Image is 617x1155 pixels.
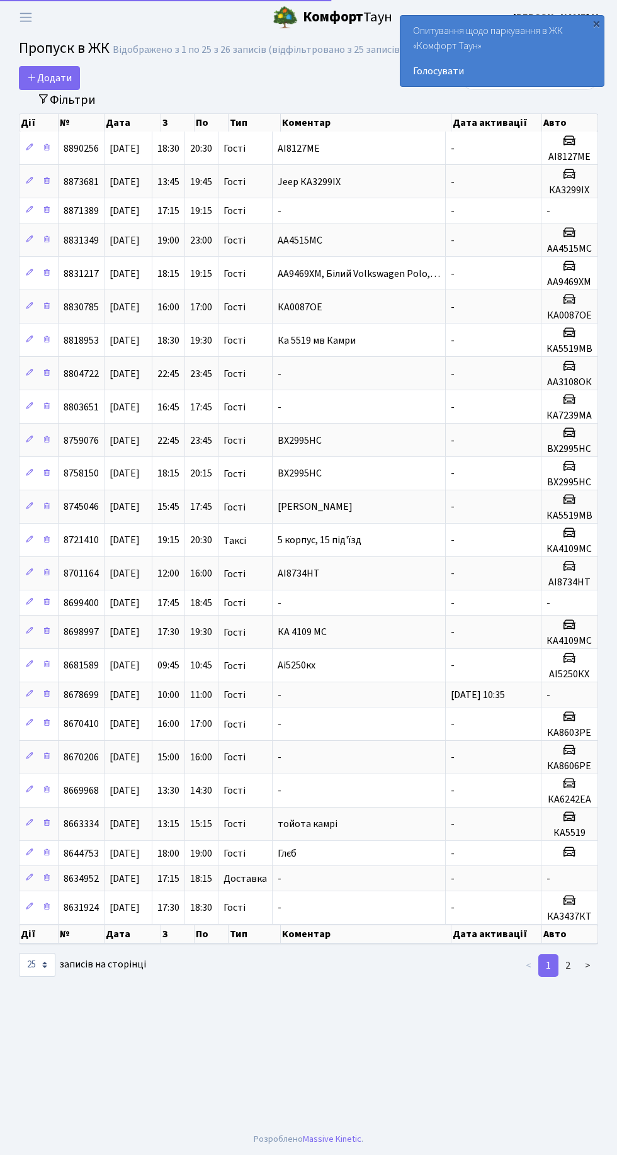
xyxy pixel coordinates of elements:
[451,596,455,610] span: -
[110,204,140,218] span: [DATE]
[110,367,140,381] span: [DATE]
[64,400,99,414] span: 8803651
[64,204,99,218] span: 8871389
[190,901,212,915] span: 18:30
[105,925,161,944] th: Дата
[190,817,212,831] span: 15:15
[229,114,281,132] th: Тип
[19,37,110,59] span: Пропуск в ЖК
[27,71,72,85] span: Додати
[278,467,322,481] span: ВХ2995НС
[190,267,212,281] span: 19:15
[224,598,246,608] span: Гості
[546,276,592,288] h5: AA9469XM
[451,114,542,132] th: Дата активації
[110,234,140,247] span: [DATE]
[281,925,452,944] th: Коментар
[224,690,246,700] span: Гості
[161,925,195,944] th: З
[110,334,140,347] span: [DATE]
[110,267,140,281] span: [DATE]
[451,334,455,347] span: -
[190,626,212,639] span: 19:30
[542,114,598,132] th: Авто
[64,267,99,281] span: 8831217
[190,718,212,731] span: 17:00
[157,750,179,764] span: 15:00
[451,175,455,189] span: -
[278,817,337,831] span: тойота камрі
[278,204,281,218] span: -
[224,536,246,546] span: Таксі
[513,10,602,25] a: [PERSON_NAME] М.
[105,114,161,132] th: Дата
[157,596,179,610] span: 17:45
[546,151,592,163] h5: АІ8127МЕ
[451,234,455,247] span: -
[224,628,246,638] span: Гості
[19,66,80,90] a: Додати
[110,817,140,831] span: [DATE]
[281,114,452,132] th: Коментар
[110,300,140,314] span: [DATE]
[278,434,322,448] span: ВХ2995НС
[278,334,356,347] span: Ка 5519 мв Камри
[278,847,297,860] span: Глєб
[542,925,598,944] th: Авто
[303,7,392,28] span: Таун
[64,750,99,764] span: 8670206
[546,410,592,422] h5: КА7239МА
[451,626,455,639] span: -
[157,872,179,886] span: 17:15
[157,467,179,481] span: 18:15
[451,534,455,548] span: -
[190,500,212,514] span: 17:45
[451,367,455,381] span: -
[546,310,592,322] h5: КА0087ОЕ
[113,44,405,56] div: Відображено з 1 по 25 з 26 записів (відфільтровано з 25 записів).
[157,784,179,797] span: 13:30
[278,626,327,639] span: КА 4109 МС
[190,334,212,347] span: 19:30
[278,784,281,797] span: -
[64,367,99,381] span: 8804722
[224,369,246,379] span: Гості
[157,234,179,247] span: 19:00
[546,760,592,772] h5: КА8606РЕ
[546,476,592,488] h5: ВХ2995НС
[157,204,179,218] span: 17:15
[224,848,246,859] span: Гості
[157,434,179,448] span: 22:45
[190,750,212,764] span: 16:00
[546,204,550,218] span: -
[451,925,542,944] th: Дата активації
[110,688,140,702] span: [DATE]
[190,234,212,247] span: 23:00
[278,400,281,414] span: -
[190,659,212,673] span: 10:45
[110,500,140,514] span: [DATE]
[64,334,99,347] span: 8818953
[451,500,455,514] span: -
[546,911,592,923] h5: КА3437КТ
[110,872,140,886] span: [DATE]
[224,786,246,796] span: Гості
[278,872,281,886] span: -
[190,534,212,548] span: 20:30
[278,901,281,915] span: -
[110,534,140,548] span: [DATE]
[110,434,140,448] span: [DATE]
[513,11,602,25] b: [PERSON_NAME] М.
[278,534,361,548] span: 5 корпус, 15 під'їзд
[224,502,246,512] span: Гості
[400,16,604,86] div: Опитування щодо паркування в ЖК «Комфорт Таун»
[64,872,99,886] span: 8634952
[190,467,212,481] span: 20:15
[64,718,99,731] span: 8670410
[157,367,179,381] span: 22:45
[278,300,322,314] span: КА0087ОЕ
[20,114,59,132] th: Дії
[190,434,212,448] span: 23:45
[19,953,55,977] select: записів на сторінці
[278,234,322,247] span: АА4515МС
